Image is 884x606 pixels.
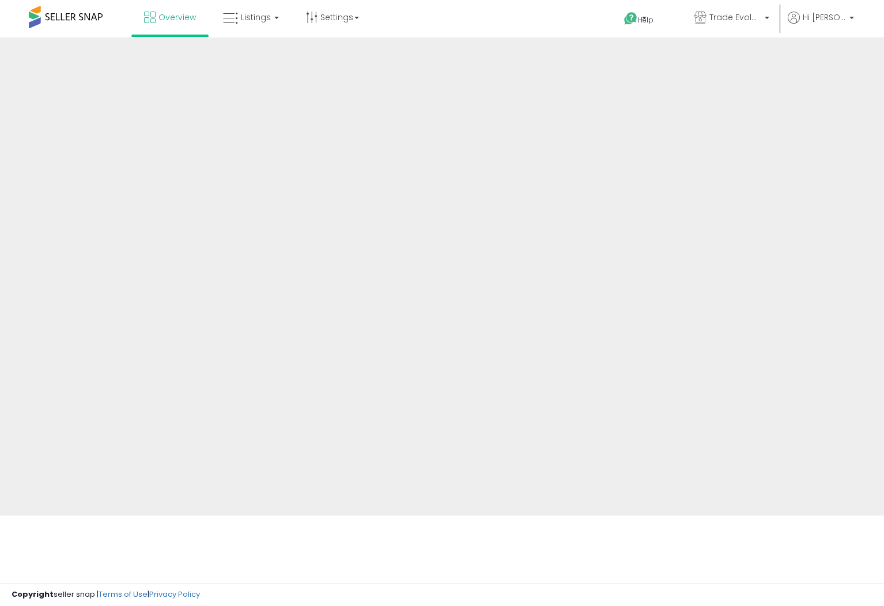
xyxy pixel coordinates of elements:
span: Help [638,15,653,25]
span: Hi [PERSON_NAME] [803,12,846,23]
span: Trade Evolution US [709,12,761,23]
i: Get Help [624,12,638,26]
span: Overview [158,12,196,23]
a: Hi [PERSON_NAME] [788,12,854,37]
span: Listings [241,12,271,23]
a: Help [615,3,676,37]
